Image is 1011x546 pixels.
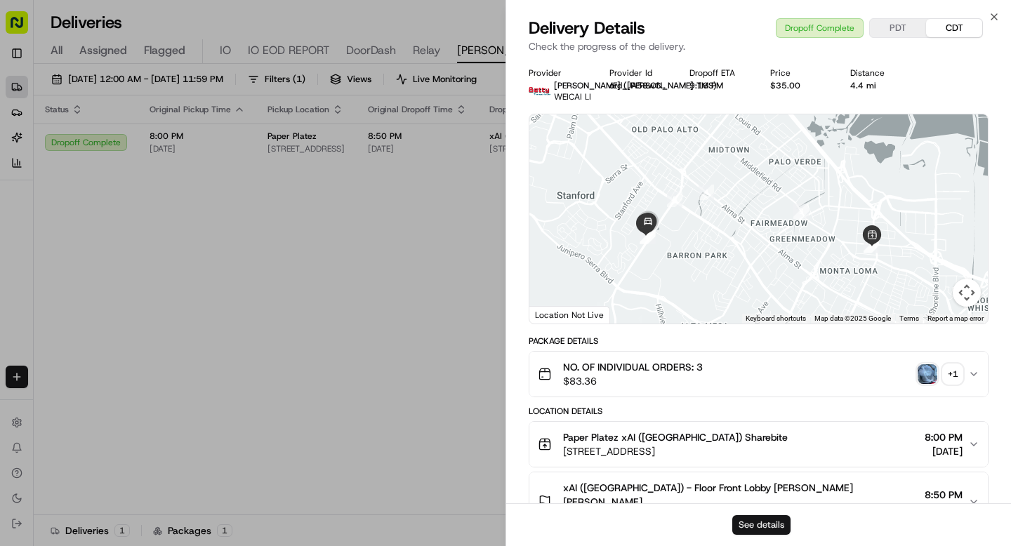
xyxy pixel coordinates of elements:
[554,80,717,91] span: [PERSON_NAME] ([PERSON_NAME] TMS)
[918,364,963,384] button: photo_proof_of_pickup image+1
[529,17,645,39] span: Delivery Details
[814,314,891,322] span: Map data ©2025 Google
[699,185,714,200] div: 4
[529,80,551,102] img: betty.jpg
[529,335,989,347] div: Package Details
[48,148,178,159] div: We're available if you need us!
[943,364,963,384] div: + 1
[113,270,231,295] a: 💻API Documentation
[14,56,256,79] p: Welcome 👋
[194,218,199,229] span: •
[925,502,963,516] span: [DATE]
[927,314,984,322] a: Report a map error
[899,314,919,322] a: Terms
[14,134,39,159] img: 1736555255976-a54dd68f-1ca7-489b-9aae-adbdc363a1c4
[533,305,579,324] img: Google
[554,91,591,102] span: WEICAI LI
[37,91,232,105] input: Clear
[14,14,42,42] img: Nash
[925,430,963,444] span: 8:00 PM
[14,277,25,288] div: 📗
[28,276,107,290] span: Knowledge Base
[44,218,191,229] span: [PERSON_NAME] de [PERSON_NAME] (they/them)
[133,276,225,290] span: API Documentation
[14,204,37,227] img: Mat Toderenczuk de la Barba (they/them)
[563,360,703,374] span: NO. OF INDIVIDUAL ORDERS: 3
[609,67,668,79] div: Provider Id
[732,515,791,535] button: See details
[48,134,230,148] div: Start new chat
[563,481,919,509] span: xAI ([GEOGRAPHIC_DATA]) - Floor Front Lobby [PERSON_NAME] [PERSON_NAME]
[609,80,668,91] button: ord_JA58wCFKpbVzCGG9XonNUy
[953,279,981,307] button: Map camera controls
[563,444,788,458] span: [STREET_ADDRESS]
[925,488,963,502] span: 8:50 PM
[850,80,908,91] div: 4.4 mi
[770,80,828,91] div: $35.00
[770,67,828,79] div: Price
[529,352,988,397] button: NO. OF INDIVIDUAL ORDERS: 3$83.36photo_proof_of_pickup image+1
[201,218,230,229] span: [DATE]
[793,204,809,219] div: 3
[529,406,989,417] div: Location Details
[870,19,926,37] button: PDT
[689,80,748,91] div: 9:16 PM
[119,277,130,288] div: 💻
[529,39,989,53] p: Check the progress of the delivery.
[667,192,682,207] div: 5
[533,305,579,324] a: Open this area in Google Maps (opens a new window)
[140,310,170,321] span: Pylon
[926,19,982,37] button: CDT
[529,306,610,324] div: Location Not Live
[14,182,94,194] div: Past conversations
[8,270,113,295] a: 📗Knowledge Base
[925,444,963,458] span: [DATE]
[640,229,655,244] div: 7
[689,67,748,79] div: Dropoff ETA
[529,472,988,531] button: xAI ([GEOGRAPHIC_DATA]) - Floor Front Lobby [PERSON_NAME] [PERSON_NAME]8:50 PM[DATE]
[850,67,908,79] div: Distance
[563,374,703,388] span: $83.36
[239,138,256,155] button: Start new chat
[529,67,587,79] div: Provider
[529,422,988,467] button: Paper Platez xAI ([GEOGRAPHIC_DATA]) Sharebite[STREET_ADDRESS]8:00 PM[DATE]
[746,314,806,324] button: Keyboard shortcuts
[99,309,170,321] a: Powered byPylon
[218,180,256,197] button: See all
[918,364,937,384] img: photo_proof_of_pickup image
[563,430,788,444] span: Paper Platez xAI ([GEOGRAPHIC_DATA]) Sharebite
